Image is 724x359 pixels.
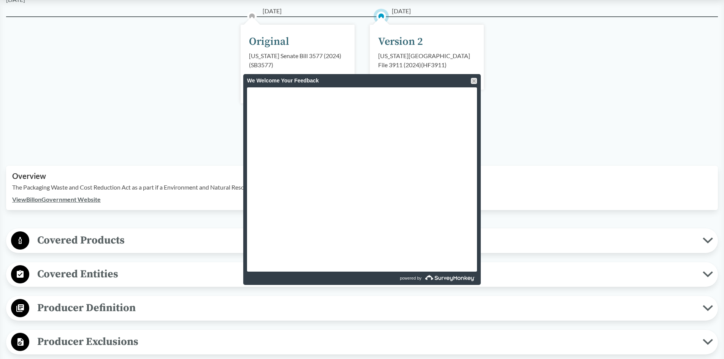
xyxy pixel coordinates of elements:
[12,183,712,192] p: The Packaging Waste and Cost Reduction Act as a part if a Environment and Natural Resources Budge...
[9,299,715,318] button: Producer Definition
[378,51,475,70] div: [US_STATE][GEOGRAPHIC_DATA] File 3911 (2024) ( HF3911 )
[9,332,715,352] button: Producer Exclusions
[249,51,346,70] div: [US_STATE] Senate Bill 3577 (2024) ( SB3577 )
[29,266,703,283] span: Covered Entities
[29,232,703,249] span: Covered Products
[29,333,703,350] span: Producer Exclusions
[29,299,703,316] span: Producer Definition
[9,265,715,284] button: Covered Entities
[12,172,712,180] h2: Overview
[249,34,289,50] div: Original
[9,231,715,250] button: Covered Products
[378,34,423,50] div: Version 2
[363,272,477,285] a: powered by
[392,6,411,16] span: [DATE]
[400,272,421,285] span: powered by
[247,74,477,87] div: We Welcome Your Feedback
[263,6,282,16] span: [DATE]
[12,196,101,203] a: ViewBillonGovernment Website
